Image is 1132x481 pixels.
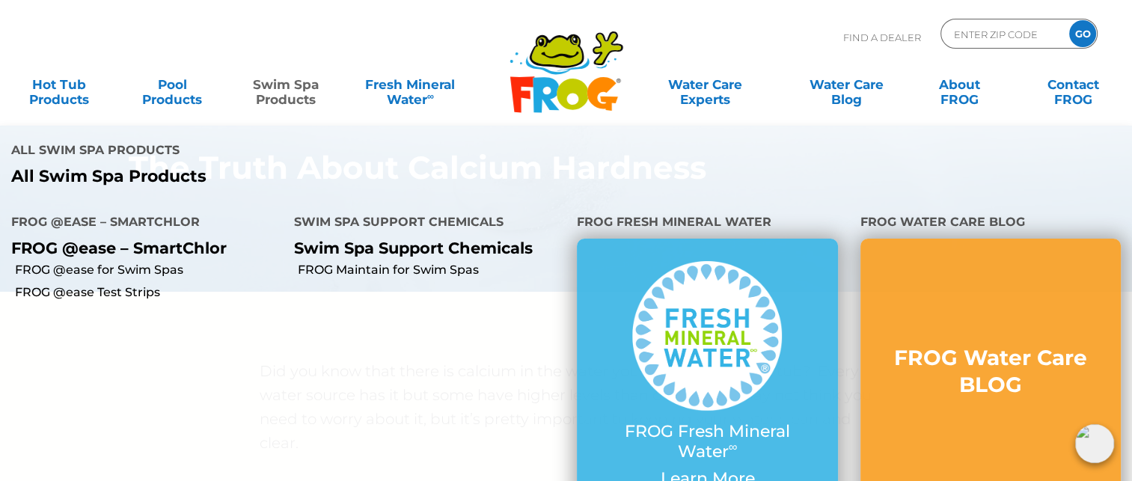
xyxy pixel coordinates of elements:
[355,70,465,99] a: Fresh MineralWater∞
[11,239,272,257] p: FROG @ease – SmartChlor
[427,91,434,102] sup: ∞
[11,167,554,186] a: All Swim Spa Products
[607,422,807,462] p: FROG Fresh Mineral Water
[890,344,1091,399] h3: FROG Water Care BLOG
[890,344,1091,414] a: FROG Water Care BLOG
[634,70,777,99] a: Water CareExperts
[294,239,554,257] p: Swim Spa Support Chemicals
[1075,424,1114,463] img: openIcon
[577,209,837,239] h4: FROG Fresh Mineral Water
[843,19,921,56] p: Find A Dealer
[1029,70,1117,99] a: ContactFROG
[916,70,1004,99] a: AboutFROG
[11,137,554,167] h4: All Swim Spa Products
[129,70,217,99] a: PoolProducts
[242,70,330,99] a: Swim SpaProducts
[298,262,566,278] a: FROG Maintain for Swim Spas
[1069,20,1096,47] input: GO
[15,262,283,278] a: FROG @ease for Swim Spas
[15,284,283,301] a: FROG @ease Test Strips
[15,70,103,99] a: Hot TubProducts
[294,209,554,239] h4: Swim Spa Support Chemicals
[729,439,738,454] sup: ∞
[11,209,272,239] h4: FROG @ease – SmartChlor
[860,209,1121,239] h4: FROG Water Care BLOG
[952,23,1053,45] input: Zip Code Form
[802,70,890,99] a: Water CareBlog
